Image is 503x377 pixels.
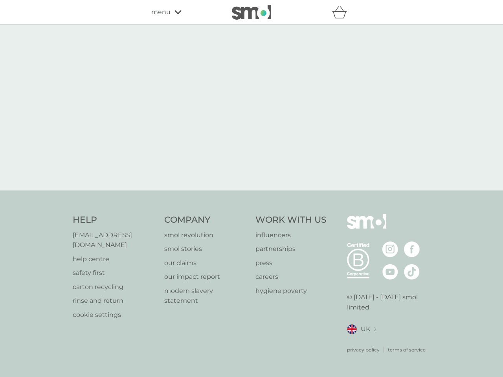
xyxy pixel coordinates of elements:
a: cookie settings [73,310,156,320]
img: visit the smol Tiktok page [404,264,420,280]
h4: Company [164,214,248,226]
div: basket [332,4,352,20]
img: visit the smol Facebook page [404,242,420,257]
a: careers [255,272,327,282]
a: safety first [73,268,156,278]
span: menu [151,7,171,17]
p: © [DATE] - [DATE] smol limited [347,292,431,312]
a: terms of service [388,346,426,353]
a: hygiene poverty [255,286,327,296]
img: visit the smol Instagram page [382,242,398,257]
a: smol revolution [164,230,248,240]
a: help centre [73,254,156,264]
a: influencers [255,230,327,240]
a: press [255,258,327,268]
img: smol [232,5,271,20]
a: smol stories [164,244,248,254]
a: [EMAIL_ADDRESS][DOMAIN_NAME] [73,230,156,250]
a: rinse and return [73,296,156,306]
a: partnerships [255,244,327,254]
img: visit the smol Youtube page [382,264,398,280]
a: carton recycling [73,282,156,292]
a: our impact report [164,272,248,282]
h4: Work With Us [255,214,327,226]
a: privacy policy [347,346,380,353]
span: UK [361,324,370,334]
img: smol [347,214,386,241]
a: our claims [164,258,248,268]
img: UK flag [347,324,357,334]
img: select a new location [374,327,376,331]
h4: Help [73,214,156,226]
a: modern slavery statement [164,286,248,306]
